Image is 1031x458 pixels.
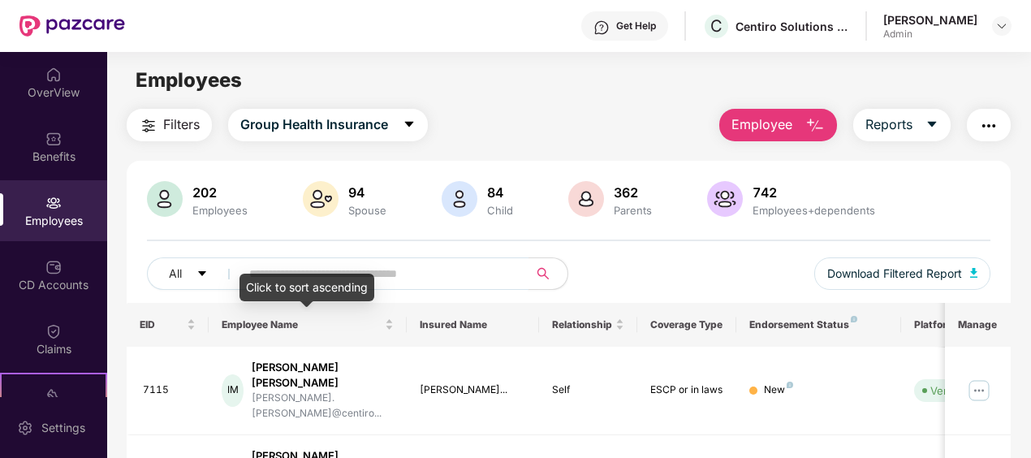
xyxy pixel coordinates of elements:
[228,109,428,141] button: Group Health Insurancecaret-down
[303,181,339,217] img: svg+xml;base64,PHN2ZyB4bWxucz0iaHR0cDovL3d3dy53My5vcmcvMjAwMC9zdmciIHhtbG5zOnhsaW5rPSJodHRwOi8vd3...
[710,16,723,36] span: C
[240,114,388,135] span: Group Health Insurance
[731,114,792,135] span: Employee
[143,382,196,398] div: 7115
[222,318,382,331] span: Employee Name
[616,19,656,32] div: Get Help
[970,268,978,278] img: svg+xml;base64,PHN2ZyB4bWxucz0iaHR0cDovL3d3dy53My5vcmcvMjAwMC9zdmciIHhtbG5zOnhsaW5rPSJodHRwOi8vd3...
[45,195,62,211] img: svg+xml;base64,PHN2ZyBpZD0iRW1wbG95ZWVzIiB4bWxucz0iaHR0cDovL3d3dy53My5vcmcvMjAwMC9zdmciIHdpZHRoPS...
[484,184,516,201] div: 84
[930,382,969,399] div: Verified
[814,257,991,290] button: Download Filtered Report
[196,268,208,281] span: caret-down
[552,382,625,398] div: Self
[407,303,539,347] th: Insured Name
[239,274,374,301] div: Click to sort ascending
[189,204,251,217] div: Employees
[17,420,33,436] img: svg+xml;base64,PHN2ZyBpZD0iU2V0dGluZy0yMHgyMCIgeG1sbnM9Imh0dHA6Ly93d3cudzMub3JnLzIwMDAvc3ZnIiB3aW...
[966,378,992,404] img: manageButton
[442,181,477,217] img: svg+xml;base64,PHN2ZyB4bWxucz0iaHR0cDovL3d3dy53My5vcmcvMjAwMC9zdmciIHhtbG5zOnhsaW5rPSJodHRwOi8vd3...
[749,318,888,331] div: Endorsement Status
[209,303,407,347] th: Employee Name
[37,420,90,436] div: Settings
[169,265,182,283] span: All
[163,114,200,135] span: Filters
[345,204,390,217] div: Spouse
[610,204,655,217] div: Parents
[420,382,526,398] div: [PERSON_NAME]...
[749,184,878,201] div: 742
[528,267,559,280] span: search
[136,68,242,92] span: Employees
[568,181,604,217] img: svg+xml;base64,PHN2ZyB4bWxucz0iaHR0cDovL3d3dy53My5vcmcvMjAwMC9zdmciIHhtbG5zOnhsaW5rPSJodHRwOi8vd3...
[787,382,793,388] img: svg+xml;base64,PHN2ZyB4bWxucz0iaHR0cDovL3d3dy53My5vcmcvMjAwMC9zdmciIHdpZHRoPSI4IiBoZWlnaHQ9IjgiIH...
[403,118,416,132] span: caret-down
[719,109,837,141] button: Employee
[827,265,962,283] span: Download Filtered Report
[865,114,912,135] span: Reports
[127,303,209,347] th: EID
[995,19,1008,32] img: svg+xml;base64,PHN2ZyBpZD0iRHJvcGRvd24tMzJ4MzIiIHhtbG5zPSJodHRwOi8vd3d3LnczLm9yZy8yMDAwL3N2ZyIgd2...
[883,12,977,28] div: [PERSON_NAME]
[222,374,244,407] div: IM
[484,204,516,217] div: Child
[914,318,1003,331] div: Platform Status
[749,204,878,217] div: Employees+dependents
[764,382,793,398] div: New
[252,360,394,391] div: [PERSON_NAME] [PERSON_NAME]
[610,184,655,201] div: 362
[45,323,62,339] img: svg+xml;base64,PHN2ZyBpZD0iQ2xhaW0iIHhtbG5zPSJodHRwOi8vd3d3LnczLm9yZy8yMDAwL3N2ZyIgd2lkdGg9IjIwIi...
[528,257,568,290] button: search
[45,387,62,404] img: svg+xml;base64,PHN2ZyB4bWxucz0iaHR0cDovL3d3dy53My5vcmcvMjAwMC9zdmciIHdpZHRoPSIyMSIgaGVpZ2h0PSIyMC...
[853,109,951,141] button: Reportscaret-down
[650,382,723,398] div: ESCP or in laws
[925,118,938,132] span: caret-down
[345,184,390,201] div: 94
[979,116,999,136] img: svg+xml;base64,PHN2ZyB4bWxucz0iaHR0cDovL3d3dy53My5vcmcvMjAwMC9zdmciIHdpZHRoPSIyNCIgaGVpZ2h0PSIyNC...
[851,316,857,322] img: svg+xml;base64,PHN2ZyB4bWxucz0iaHR0cDovL3d3dy53My5vcmcvMjAwMC9zdmciIHdpZHRoPSI4IiBoZWlnaHQ9IjgiIH...
[140,318,184,331] span: EID
[147,181,183,217] img: svg+xml;base64,PHN2ZyB4bWxucz0iaHR0cDovL3d3dy53My5vcmcvMjAwMC9zdmciIHhtbG5zOnhsaW5rPSJodHRwOi8vd3...
[189,184,251,201] div: 202
[45,67,62,83] img: svg+xml;base64,PHN2ZyBpZD0iSG9tZSIgeG1sbnM9Imh0dHA6Ly93d3cudzMub3JnLzIwMDAvc3ZnIiB3aWR0aD0iMjAiIG...
[252,391,394,421] div: [PERSON_NAME].[PERSON_NAME]@centiro...
[637,303,736,347] th: Coverage Type
[127,109,212,141] button: Filters
[45,131,62,147] img: svg+xml;base64,PHN2ZyBpZD0iQmVuZWZpdHMiIHhtbG5zPSJodHRwOi8vd3d3LnczLm9yZy8yMDAwL3N2ZyIgd2lkdGg9Ij...
[593,19,610,36] img: svg+xml;base64,PHN2ZyBpZD0iSGVscC0zMngzMiIgeG1sbnM9Imh0dHA6Ly93d3cudzMub3JnLzIwMDAvc3ZnIiB3aWR0aD...
[139,116,158,136] img: svg+xml;base64,PHN2ZyB4bWxucz0iaHR0cDovL3d3dy53My5vcmcvMjAwMC9zdmciIHdpZHRoPSIyNCIgaGVpZ2h0PSIyNC...
[19,15,125,37] img: New Pazcare Logo
[147,257,246,290] button: Allcaret-down
[805,116,825,136] img: svg+xml;base64,PHN2ZyB4bWxucz0iaHR0cDovL3d3dy53My5vcmcvMjAwMC9zdmciIHhtbG5zOnhsaW5rPSJodHRwOi8vd3...
[552,318,613,331] span: Relationship
[883,28,977,41] div: Admin
[707,181,743,217] img: svg+xml;base64,PHN2ZyB4bWxucz0iaHR0cDovL3d3dy53My5vcmcvMjAwMC9zdmciIHhtbG5zOnhsaW5rPSJodHRwOi8vd3...
[539,303,638,347] th: Relationship
[736,19,849,34] div: Centiro Solutions Private Limited
[945,303,1011,347] th: Manage
[45,259,62,275] img: svg+xml;base64,PHN2ZyBpZD0iQ0RfQWNjb3VudHMiIGRhdGEtbmFtZT0iQ0QgQWNjb3VudHMiIHhtbG5zPSJodHRwOi8vd3...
